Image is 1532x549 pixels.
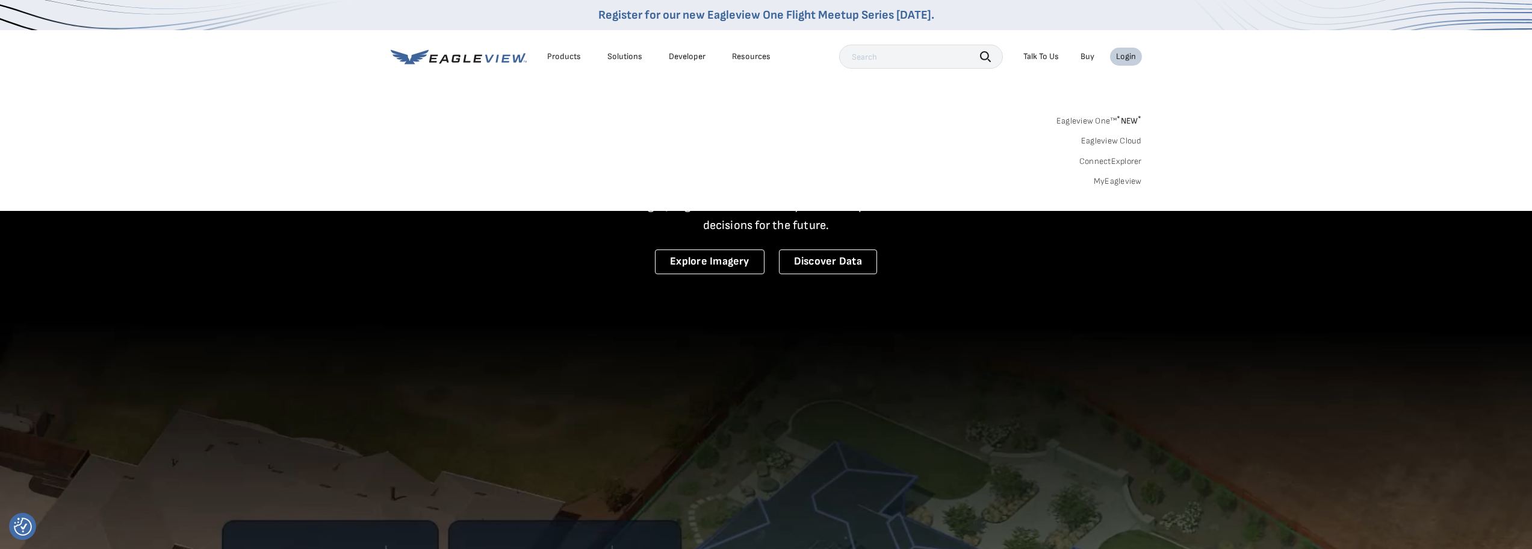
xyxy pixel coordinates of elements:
span: NEW [1117,116,1141,126]
div: Resources [732,51,771,62]
div: Login [1116,51,1136,62]
input: Search [839,45,1003,69]
a: Eagleview Cloud [1081,136,1142,146]
a: Developer [669,51,706,62]
img: Revisit consent button [14,518,32,536]
button: Consent Preferences [14,518,32,536]
a: Eagleview One™*NEW* [1056,112,1142,126]
a: Buy [1081,51,1094,62]
a: ConnectExplorer [1079,156,1142,167]
a: MyEagleview [1094,176,1142,187]
a: Discover Data [779,249,877,274]
div: Products [547,51,581,62]
a: Explore Imagery [655,249,764,274]
a: Register for our new Eagleview One Flight Meetup Series [DATE]. [598,8,934,22]
div: Talk To Us [1023,51,1059,62]
div: Solutions [607,51,642,62]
